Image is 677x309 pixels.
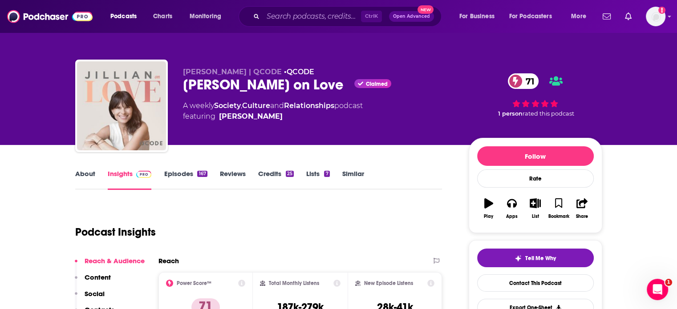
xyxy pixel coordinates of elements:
a: Similar [342,169,364,190]
h2: Reach [158,257,179,265]
div: Share [576,214,588,219]
button: Play [477,193,500,225]
div: Apps [506,214,518,219]
button: Bookmark [547,193,570,225]
button: open menu [104,9,148,24]
button: Show profile menu [646,7,665,26]
div: 25 [286,171,294,177]
a: About [75,169,95,190]
img: tell me why sparkle [515,255,522,262]
a: Jillian Turecki [219,111,283,122]
span: • [284,68,314,76]
a: Reviews [220,169,246,190]
button: Open AdvancedNew [389,11,434,22]
a: Show notifications dropdown [599,9,614,24]
span: featuring [183,111,363,122]
button: tell me why sparkleTell Me Why [477,249,594,267]
span: New [418,5,434,14]
span: rated this podcast [523,110,574,117]
button: open menu [565,9,597,24]
a: Contact This Podcast [477,274,594,292]
div: Play [484,214,493,219]
button: List [523,193,547,225]
span: More [571,10,586,23]
button: Share [570,193,593,225]
a: Credits25 [258,169,294,190]
div: 7 [324,171,329,177]
span: 71 [517,73,539,89]
img: Podchaser - Follow, Share and Rate Podcasts [7,8,93,25]
button: open menu [183,9,233,24]
h2: New Episode Listens [364,280,413,286]
div: Bookmark [548,214,569,219]
a: Relationships [284,101,334,110]
a: QCODE [287,68,314,76]
span: Monitoring [190,10,221,23]
a: Culture [242,101,270,110]
button: Reach & Audience [75,257,145,273]
div: List [532,214,539,219]
p: Social [85,289,105,298]
iframe: Intercom live chat [647,279,668,300]
a: InsightsPodchaser Pro [108,169,152,190]
span: Ctrl K [361,11,382,22]
div: Rate [477,169,594,188]
p: Reach & Audience [85,257,145,265]
div: 167 [197,171,207,177]
button: Content [75,273,111,289]
a: Show notifications dropdown [621,9,635,24]
h2: Total Monthly Listens [269,280,319,286]
span: Open Advanced [393,14,430,19]
button: Follow [477,146,594,166]
span: , [241,101,242,110]
h2: Power Score™ [177,280,211,286]
span: and [270,101,284,110]
span: 1 [665,279,672,286]
span: Podcasts [110,10,137,23]
span: Charts [153,10,172,23]
a: Episodes167 [164,169,207,190]
button: open menu [503,9,565,24]
span: Logged in as smeizlik [646,7,665,26]
div: A weekly podcast [183,100,363,122]
span: Tell Me Why [525,255,556,262]
button: open menu [453,9,506,24]
p: Content [85,273,111,281]
a: 71 [508,73,539,89]
svg: Add a profile image [658,7,665,14]
img: User Profile [646,7,665,26]
span: [PERSON_NAME] | QCODE [183,68,282,76]
a: Society [214,101,241,110]
img: Jillian on Love [77,61,166,150]
div: Search podcasts, credits, & more... [247,6,450,27]
h1: Podcast Insights [75,225,156,239]
div: 71 1 personrated this podcast [469,68,602,123]
a: Charts [147,9,178,24]
img: Podchaser Pro [136,171,152,178]
span: Claimed [366,82,388,86]
input: Search podcasts, credits, & more... [263,9,361,24]
button: Apps [500,193,523,225]
a: Lists7 [306,169,329,190]
span: For Business [459,10,495,23]
span: For Podcasters [509,10,552,23]
button: Social [75,289,105,306]
span: 1 person [498,110,523,117]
